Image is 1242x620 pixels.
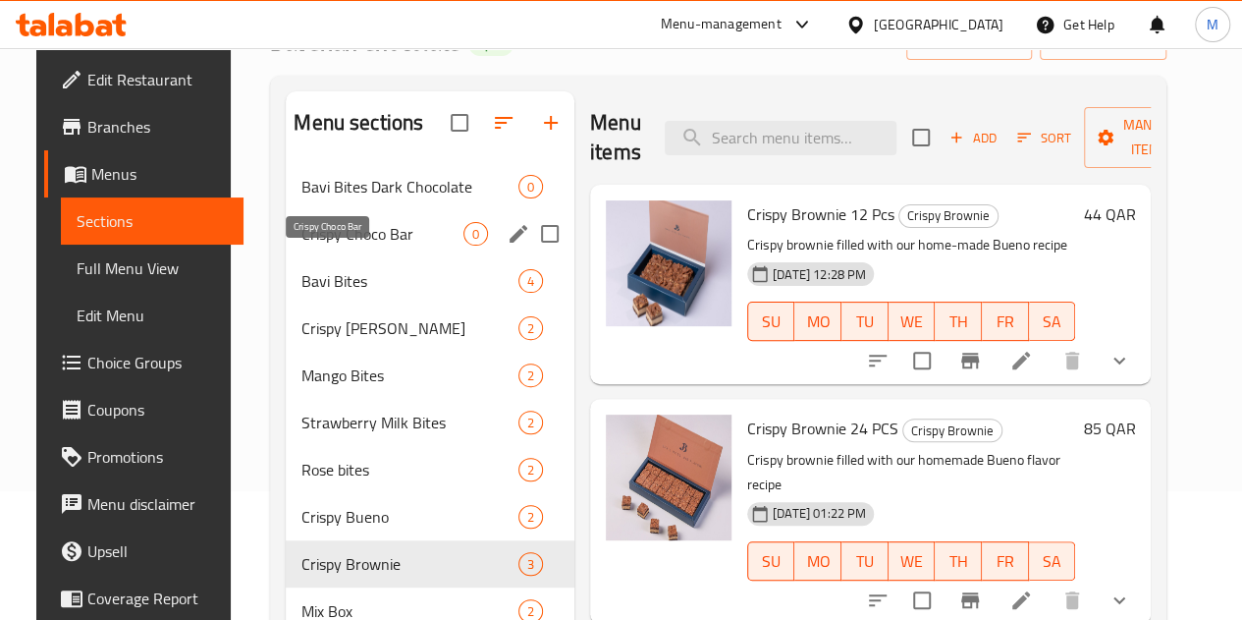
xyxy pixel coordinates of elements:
[91,162,228,186] span: Menus
[841,541,889,581] button: TU
[1004,123,1084,153] span: Sort items
[301,175,518,198] span: Bavi Bites Dark Chocolate
[77,304,228,327] span: Edit Menu
[301,269,518,293] span: Bavi Bites
[87,398,228,422] span: Coupons
[286,540,574,588] div: Crispy Brownie3
[301,458,518,481] span: Rose bites
[286,399,574,446] div: Strawberry Milk Bites2
[903,420,1001,442] span: Crispy Brownie
[922,29,1016,54] span: import
[1107,589,1131,612] svg: Show Choices
[518,364,543,387] div: items
[519,461,542,479] span: 2
[990,308,1021,336] span: FR
[519,178,542,197] span: 0
[1029,302,1076,341] button: SA
[519,319,542,338] span: 2
[1207,14,1218,35] span: M
[665,121,896,155] input: search
[889,302,936,341] button: WE
[841,302,889,341] button: TU
[44,150,243,197] a: Menus
[286,352,574,399] div: Mango Bites2
[301,505,518,529] span: Crispy Bueno
[286,163,574,210] div: Bavi Bites Dark Chocolate0
[294,108,423,138] h2: Menu sections
[899,204,998,227] span: Crispy Brownie
[519,555,542,574] span: 3
[87,492,228,516] span: Menu disclaimer
[765,504,874,523] span: [DATE] 01:22 PM
[982,302,1029,341] button: FR
[286,210,574,257] div: Crispy Choco Bar0edit
[1037,308,1068,336] span: SA
[590,108,641,167] h2: Menu items
[44,103,243,150] a: Branches
[1029,541,1076,581] button: SA
[1100,113,1200,162] span: Manage items
[874,14,1003,35] div: [GEOGRAPHIC_DATA]
[896,308,928,336] span: WE
[286,446,574,493] div: Rose bites2
[747,302,795,341] button: SU
[301,364,518,387] span: Mango Bites
[943,547,974,576] span: TH
[61,292,243,339] a: Edit Menu
[1009,589,1033,612] a: Edit menu item
[44,386,243,433] a: Coupons
[301,316,518,340] span: Crispy [PERSON_NAME]
[747,448,1075,497] p: Crispy brownie filled with our homemade Bueno flavor recipe
[756,547,787,576] span: SU
[849,308,881,336] span: TU
[900,117,942,158] span: Select section
[1017,127,1071,149] span: Sort
[747,541,795,581] button: SU
[87,587,228,610] span: Coverage Report
[286,257,574,305] div: Bavi Bites4
[802,547,834,576] span: MO
[794,541,841,581] button: MO
[87,68,228,91] span: Edit Restaurant
[898,204,999,228] div: Crispy Brownie
[518,269,543,293] div: items
[439,102,480,143] span: Select all sections
[982,541,1029,581] button: FR
[519,272,542,291] span: 4
[518,316,543,340] div: items
[44,433,243,480] a: Promotions
[87,115,228,139] span: Branches
[849,547,881,576] span: TU
[747,414,898,443] span: Crispy Brownie 24 PCS
[44,480,243,528] a: Menu disclaimer
[77,256,228,280] span: Full Menu View
[896,547,928,576] span: WE
[747,199,894,229] span: Crispy Brownie 12 Pcs
[946,127,999,149] span: Add
[946,337,994,384] button: Branch-specific-item
[1083,415,1135,442] h6: 85 QAR
[87,539,228,563] span: Upsell
[301,552,518,576] div: Crispy Brownie
[286,493,574,540] div: Crispy Bueno2
[1037,547,1068,576] span: SA
[1012,123,1076,153] button: Sort
[802,308,834,336] span: MO
[1049,337,1096,384] button: delete
[765,265,874,284] span: [DATE] 12:28 PM
[44,339,243,386] a: Choice Groups
[990,547,1021,576] span: FR
[61,245,243,292] a: Full Menu View
[935,302,982,341] button: TH
[1055,29,1151,54] span: export
[463,222,488,246] div: items
[301,411,518,434] span: Strawberry Milk Bites
[77,209,228,233] span: Sections
[87,351,228,374] span: Choice Groups
[518,505,543,529] div: items
[44,56,243,103] a: Edit Restaurant
[1084,107,1215,168] button: Manage items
